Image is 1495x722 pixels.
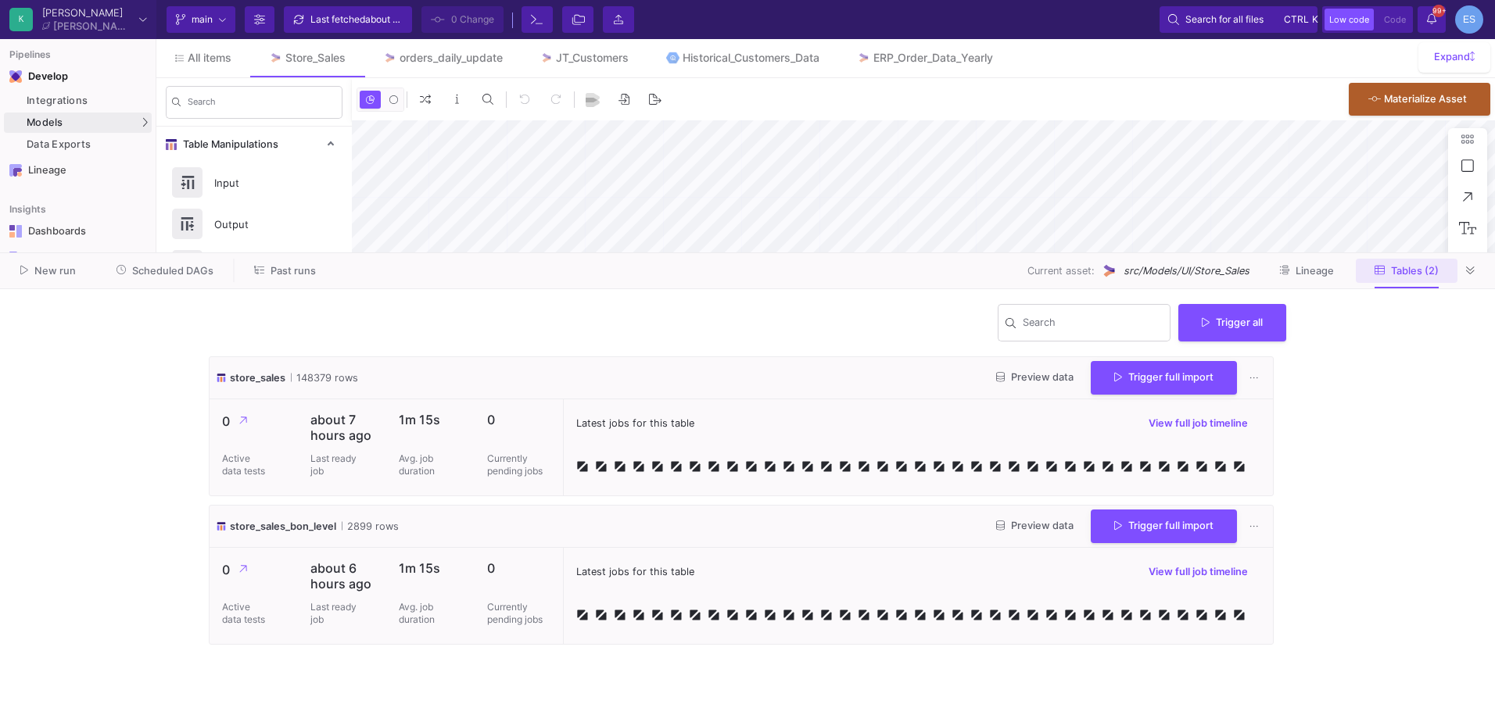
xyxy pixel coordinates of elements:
p: about 7 hours ago [310,412,374,443]
span: 148379 rows [291,370,358,385]
p: Last ready job [310,452,357,477]
div: Last fetched [310,8,404,31]
span: New run [34,265,76,277]
p: Active data tests [222,601,269,626]
span: store_sales [230,370,285,385]
span: Trigger full import [1114,520,1214,531]
button: Preview data [984,514,1086,538]
button: Trigger all [1178,304,1286,341]
span: Code [1384,14,1406,25]
span: src/Models/UI/Store_Sales [1124,263,1249,278]
div: K [9,8,33,31]
span: Preview data [996,520,1074,531]
p: about 6 hours ago [310,560,374,592]
span: Latest jobs for this table [576,416,694,431]
input: Search [188,99,336,110]
div: orders_daily_update [400,52,503,64]
span: Preview data [996,371,1074,383]
a: Navigation iconLineage [4,158,152,183]
p: 0 [487,560,550,576]
div: Develop [28,70,52,83]
a: Integrations [4,91,152,111]
p: 1m 15s [399,412,462,427]
span: Trigger full import [1114,371,1214,383]
span: Latest jobs for this table [576,564,694,579]
span: Trigger all [1202,316,1263,328]
span: main [192,8,213,31]
button: main [167,6,235,33]
button: ctrlk [1279,10,1309,29]
img: icon [216,370,227,385]
button: View full job timeline [1136,412,1260,435]
p: 1m 15s [399,560,462,576]
p: 0 [222,412,285,431]
img: Tab icon [666,52,679,65]
div: Widgets [28,252,130,264]
div: Lineage [28,164,130,177]
p: Avg. job duration [399,452,446,477]
button: Code [1379,9,1411,30]
button: Search for all filesctrlk [1160,6,1318,33]
span: All items [188,52,231,64]
button: Materialize Asset [1349,83,1490,116]
span: Past runs [271,265,316,277]
button: Past runs [235,259,335,283]
button: Scheduled DAGs [98,259,233,283]
mat-expansion-panel-header: Table Manipulations [156,127,352,162]
img: Navigation icon [9,164,22,177]
span: Lineage [1296,265,1334,277]
button: Lineage [1260,259,1353,283]
mat-expansion-panel-header: Navigation iconDevelop [4,64,152,89]
span: about 7 hours ago [365,13,443,25]
button: Tables (2) [1356,259,1457,283]
img: Navigation icon [9,70,22,83]
button: Preview data [984,366,1086,390]
span: Models [27,116,63,129]
p: Currently pending jobs [487,452,550,477]
span: Table Manipulations [177,138,278,151]
div: ERP_Order_Data_Yearly [873,52,993,64]
span: k [1312,10,1318,29]
button: View full job timeline [1136,560,1260,584]
span: Low code [1329,14,1369,25]
button: Low code [1325,9,1374,30]
span: View full job timeline [1149,417,1248,429]
span: ctrl [1284,10,1309,29]
img: UI Model [1101,263,1117,279]
p: Avg. job duration [399,601,446,626]
span: Tables (2) [1391,265,1439,277]
div: Table Manipulations [156,162,352,416]
button: Input [156,162,352,203]
div: Input [205,171,313,195]
p: Currently pending jobs [487,601,550,626]
div: JT_Customers [556,52,629,64]
a: Navigation iconDashboards [4,219,152,244]
span: View full job timeline [1149,566,1248,577]
div: Integrations [27,95,148,107]
a: Data Exports [4,134,152,155]
img: Navigation icon [9,252,22,264]
p: 0 [222,560,285,580]
span: Scheduled DAGs [132,265,213,277]
span: Current asset: [1027,263,1095,278]
button: ES [1450,5,1483,34]
span: Materialize Asset [1384,93,1467,105]
span: store_sales_bon_level [230,519,336,534]
button: Trigger full import [1091,509,1237,543]
p: 0 [487,412,550,427]
p: Active data tests [222,452,269,477]
div: Store_Sales [285,52,346,64]
span: 2899 rows [342,519,399,534]
div: Historical_Customers_Data [683,52,819,64]
img: Navigation icon [9,225,22,238]
img: Tab icon [269,52,282,65]
img: Tab icon [540,52,554,65]
p: Last ready job [310,601,357,626]
img: icon [216,519,227,534]
div: [PERSON_NAME] [53,21,133,31]
button: New run [2,259,95,283]
button: Output [156,203,352,245]
button: 99+ [1418,6,1446,33]
img: Tab icon [857,52,870,65]
div: Output [205,213,313,236]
